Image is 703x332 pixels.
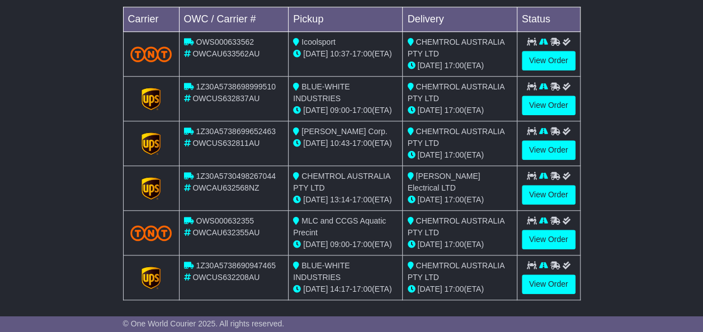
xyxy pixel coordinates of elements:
div: (ETA) [407,283,512,295]
span: [PERSON_NAME] Corp. [301,127,387,136]
span: OWCUS632837AU [192,94,260,103]
a: View Order [522,140,575,160]
a: View Order [522,230,575,249]
span: [DATE] [303,139,328,148]
div: - (ETA) [293,105,398,116]
span: 17:00 [352,284,372,293]
a: View Order [522,51,575,70]
span: 17:00 [444,150,464,159]
span: 09:00 [330,240,350,249]
span: [DATE] [303,240,328,249]
div: (ETA) [407,239,512,250]
span: 17:00 [352,195,372,204]
div: (ETA) [407,60,512,72]
span: CHEMTROL AUSTRALIA PTY LTD [407,216,504,237]
span: CHEMTROL AUSTRALIA PTY LTD [407,261,504,282]
td: OWC / Carrier # [179,7,289,32]
span: 17:00 [352,49,372,58]
div: (ETA) [407,194,512,206]
span: [DATE] [303,106,328,115]
span: [DATE] [303,49,328,58]
span: 17:00 [444,106,464,115]
span: 17:00 [352,106,372,115]
div: - (ETA) [293,194,398,206]
a: View Order [522,185,575,205]
span: CHEMTROL AUSTRALIA PTY LTD [407,127,504,148]
span: 1Z30A5738698999510 [196,82,275,91]
span: CHEMTROL AUSTRALIA PTY LTD [407,37,504,58]
td: Status [517,7,580,32]
span: 10:43 [330,139,350,148]
span: 17:00 [444,61,464,70]
img: GetCarrierServiceLogo [141,88,161,110]
span: [DATE] [417,150,442,159]
img: TNT_Domestic.png [130,225,172,240]
span: [DATE] [417,240,442,249]
span: Icoolsport [301,37,336,46]
a: View Order [522,274,575,294]
span: [DATE] [417,195,442,204]
span: CHEMTROL AUSTRALIA PTY LTD [293,172,390,192]
span: © One World Courier 2025. All rights reserved. [123,319,285,328]
img: GetCarrierServiceLogo [141,177,161,200]
td: Carrier [123,7,179,32]
span: [PERSON_NAME] Electrical LTD [407,172,480,192]
span: 09:00 [330,106,350,115]
span: [DATE] [417,284,442,293]
span: 17:00 [444,240,464,249]
span: 10:37 [330,49,350,58]
span: OWCUS632811AU [192,139,260,148]
span: 17:00 [444,284,464,293]
span: OWCUS632208AU [192,273,260,282]
span: OWCAU632568NZ [192,183,259,192]
div: (ETA) [407,149,512,161]
span: OWCAU632355AU [192,228,260,237]
span: CHEMTROL AUSTRALIA PTY LTD [407,82,504,103]
span: 14:17 [330,284,350,293]
span: 1Z30A5730498267044 [196,172,275,181]
span: 17:00 [444,195,464,204]
div: - (ETA) [293,239,398,250]
img: TNT_Domestic.png [130,46,172,61]
span: [DATE] [417,61,442,70]
td: Delivery [403,7,517,32]
img: GetCarrierServiceLogo [141,267,161,289]
span: 1Z30A5738690947465 [196,261,275,270]
span: 17:00 [352,139,372,148]
span: 13:14 [330,195,350,204]
span: BLUE-WHITE INDUSTRIES [293,82,350,103]
span: OWCAU633562AU [192,49,260,58]
span: 1Z30A5738699652463 [196,127,275,136]
span: OWS000632355 [196,216,254,225]
span: BLUE-WHITE INDUSTRIES [293,261,350,282]
div: - (ETA) [293,283,398,295]
div: - (ETA) [293,48,398,60]
span: [DATE] [303,284,328,293]
img: GetCarrierServiceLogo [141,132,161,155]
span: [DATE] [417,106,442,115]
span: MLC and CCGS Aquatic Precint [293,216,386,237]
div: (ETA) [407,105,512,116]
span: 17:00 [352,240,372,249]
span: [DATE] [303,195,328,204]
span: OWS000633562 [196,37,254,46]
a: View Order [522,96,575,115]
div: - (ETA) [293,137,398,149]
td: Pickup [289,7,403,32]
